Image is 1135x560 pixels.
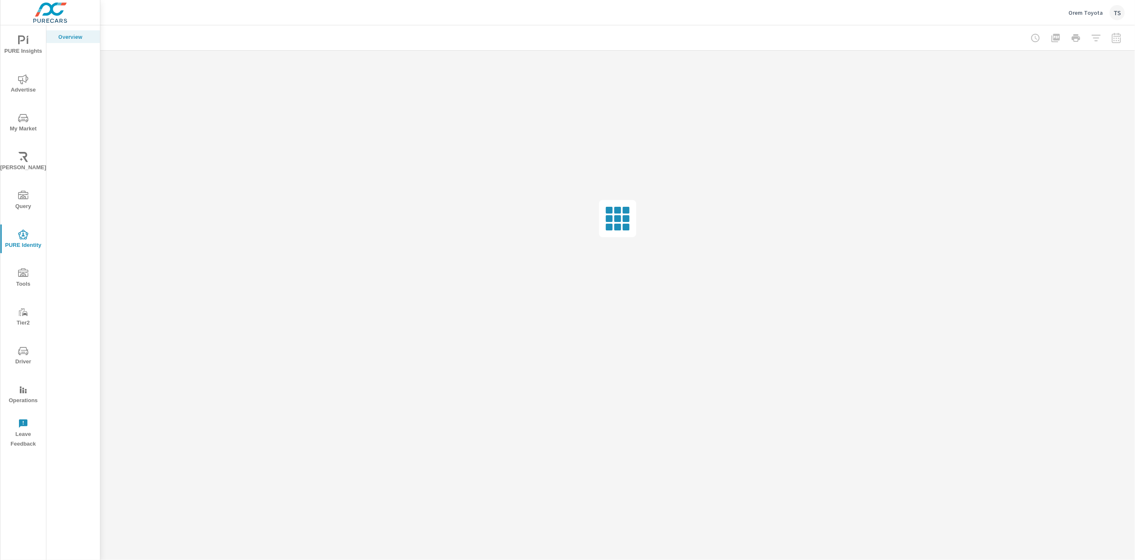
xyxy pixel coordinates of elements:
[1110,5,1125,20] div: TS
[58,32,93,41] p: Overview
[1068,9,1103,16] p: Orem Toyota
[3,307,43,328] span: Tier2
[0,25,46,452] div: nav menu
[3,113,43,134] span: My Market
[3,230,43,250] span: PURE Identity
[3,35,43,56] span: PURE Insights
[46,30,100,43] div: Overview
[3,268,43,289] span: Tools
[3,419,43,449] span: Leave Feedback
[3,74,43,95] span: Advertise
[3,191,43,211] span: Query
[3,152,43,173] span: [PERSON_NAME]
[3,346,43,367] span: Driver
[3,385,43,406] span: Operations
